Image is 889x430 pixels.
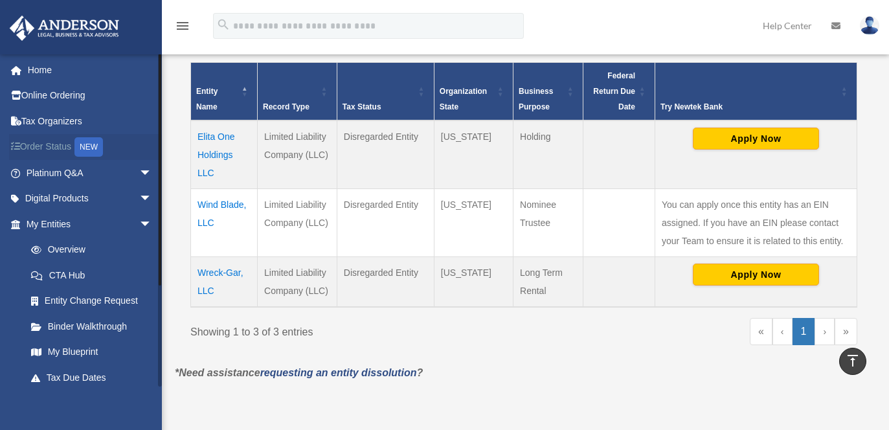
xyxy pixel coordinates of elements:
[191,188,258,256] td: Wind Blade, LLC
[434,256,513,307] td: [US_STATE]
[74,137,103,157] div: NEW
[18,288,165,314] a: Entity Change Request
[258,188,337,256] td: Limited Liability Company (LLC)
[263,102,309,111] span: Record Type
[9,57,172,83] a: Home
[513,62,583,120] th: Business Purpose: Activate to sort
[655,188,857,256] td: You can apply once this entity has an EIN assigned. If you have an EIN please contact your Team t...
[9,160,172,186] a: Platinum Q&Aarrow_drop_down
[835,318,857,345] a: Last
[593,71,635,111] span: Federal Return Due Date
[18,365,165,390] a: Tax Due Dates
[9,108,172,134] a: Tax Organizers
[18,339,165,365] a: My Blueprint
[660,99,837,115] div: Try Newtek Bank
[343,102,381,111] span: Tax Status
[434,188,513,256] td: [US_STATE]
[815,318,835,345] a: Next
[18,262,165,288] a: CTA Hub
[175,18,190,34] i: menu
[139,186,165,212] span: arrow_drop_down
[258,62,337,120] th: Record Type: Activate to sort
[655,62,857,120] th: Try Newtek Bank : Activate to sort
[196,87,218,111] span: Entity Name
[513,120,583,189] td: Holding
[845,353,861,368] i: vertical_align_top
[191,256,258,307] td: Wreck-Gar, LLC
[258,120,337,189] td: Limited Liability Company (LLC)
[337,120,434,189] td: Disregarded Entity
[175,23,190,34] a: menu
[260,367,417,378] a: requesting an entity dissolution
[693,128,819,150] button: Apply Now
[772,318,793,345] a: Previous
[139,211,165,238] span: arrow_drop_down
[258,256,337,307] td: Limited Liability Company (LLC)
[9,211,165,237] a: My Entitiesarrow_drop_down
[337,62,434,120] th: Tax Status: Activate to sort
[693,264,819,286] button: Apply Now
[513,188,583,256] td: Nominee Trustee
[337,256,434,307] td: Disregarded Entity
[440,87,487,111] span: Organization State
[6,16,123,41] img: Anderson Advisors Platinum Portal
[191,62,258,120] th: Entity Name: Activate to invert sorting
[337,188,434,256] td: Disregarded Entity
[750,318,772,345] a: First
[513,256,583,307] td: Long Term Rental
[583,62,655,120] th: Federal Return Due Date: Activate to sort
[191,120,258,189] td: Elita One Holdings LLC
[839,348,866,375] a: vertical_align_top
[18,237,159,263] a: Overview
[139,160,165,187] span: arrow_drop_down
[860,16,879,35] img: User Pic
[216,17,231,32] i: search
[793,318,815,345] a: 1
[175,367,423,378] em: *Need assistance ?
[519,87,553,111] span: Business Purpose
[9,186,172,212] a: Digital Productsarrow_drop_down
[9,83,172,109] a: Online Ordering
[434,120,513,189] td: [US_STATE]
[18,313,165,339] a: Binder Walkthrough
[434,62,513,120] th: Organization State: Activate to sort
[9,134,172,161] a: Order StatusNEW
[190,318,514,341] div: Showing 1 to 3 of 3 entries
